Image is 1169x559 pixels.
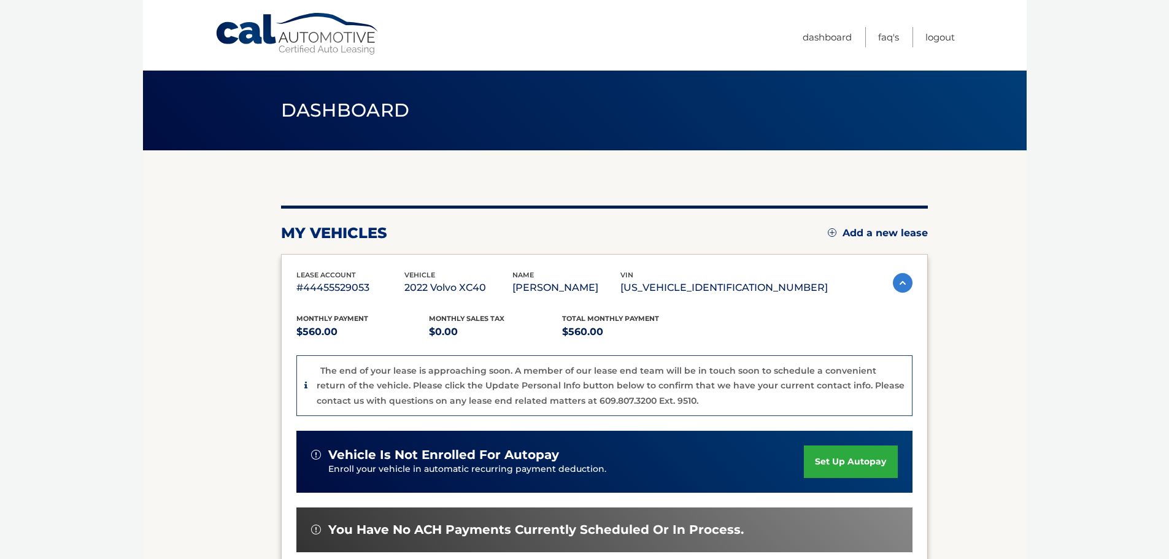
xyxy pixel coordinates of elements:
[828,228,836,237] img: add.svg
[215,12,380,56] a: Cal Automotive
[620,279,828,296] p: [US_VEHICLE_IDENTIFICATION_NUMBER]
[562,323,695,341] p: $560.00
[429,323,562,341] p: $0.00
[296,314,368,323] span: Monthly Payment
[804,445,897,478] a: set up autopay
[317,365,905,406] p: The end of your lease is approaching soon. A member of our lease end team will be in touch soon t...
[620,271,633,279] span: vin
[281,224,387,242] h2: my vehicles
[512,271,534,279] span: name
[878,27,899,47] a: FAQ's
[296,271,356,279] span: lease account
[925,27,955,47] a: Logout
[328,447,559,463] span: vehicle is not enrolled for autopay
[296,279,404,296] p: #44455529053
[828,227,928,239] a: Add a new lease
[311,525,321,534] img: alert-white.svg
[296,323,430,341] p: $560.00
[512,279,620,296] p: [PERSON_NAME]
[328,522,744,538] span: You have no ACH payments currently scheduled or in process.
[281,99,410,121] span: Dashboard
[404,271,435,279] span: vehicle
[803,27,852,47] a: Dashboard
[429,314,504,323] span: Monthly sales Tax
[311,450,321,460] img: alert-white.svg
[893,273,912,293] img: accordion-active.svg
[328,463,804,476] p: Enroll your vehicle in automatic recurring payment deduction.
[562,314,659,323] span: Total Monthly Payment
[404,279,512,296] p: 2022 Volvo XC40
